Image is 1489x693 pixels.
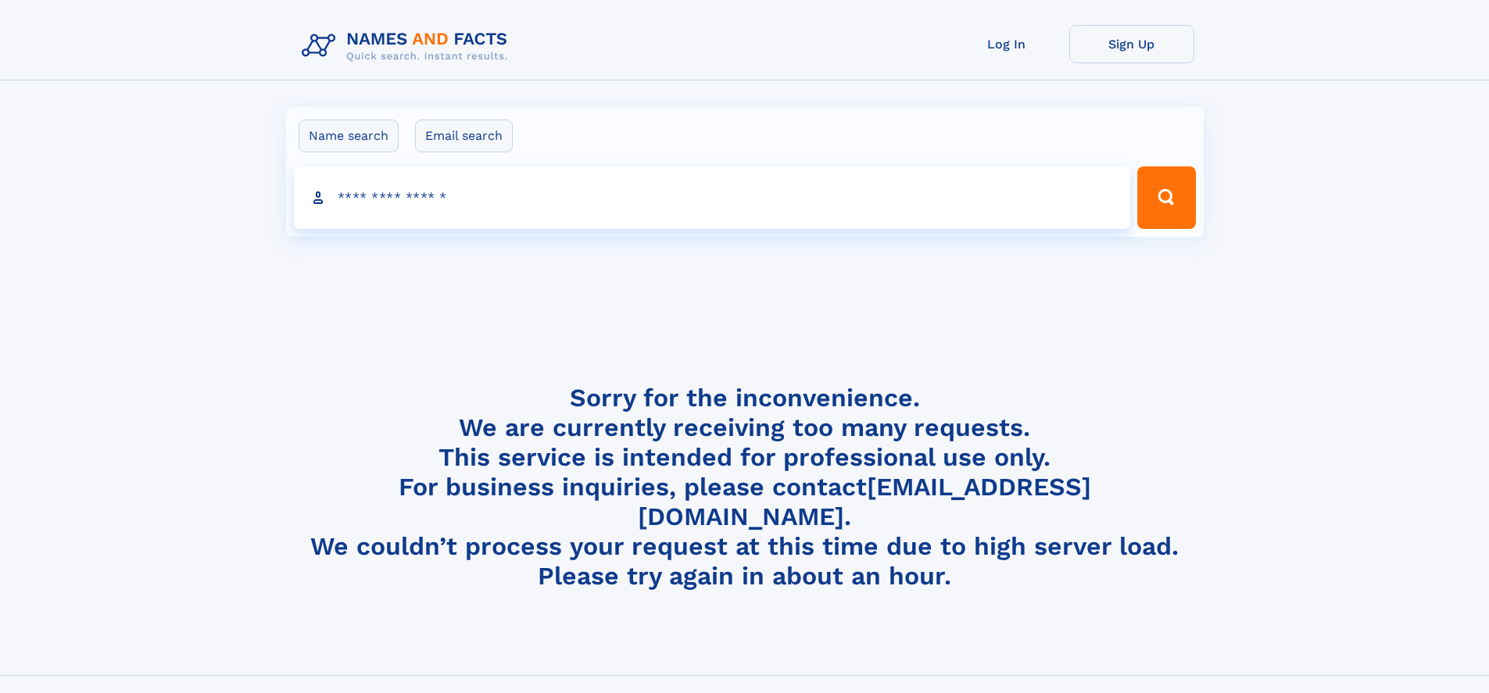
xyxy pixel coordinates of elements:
[415,120,513,152] label: Email search
[1137,166,1195,229] button: Search Button
[944,25,1069,63] a: Log In
[1069,25,1194,63] a: Sign Up
[638,472,1091,531] a: [EMAIL_ADDRESS][DOMAIN_NAME]
[295,383,1194,591] h4: Sorry for the inconvenience. We are currently receiving too many requests. This service is intend...
[299,120,399,152] label: Name search
[294,166,1131,229] input: search input
[295,25,521,67] img: Logo Names and Facts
